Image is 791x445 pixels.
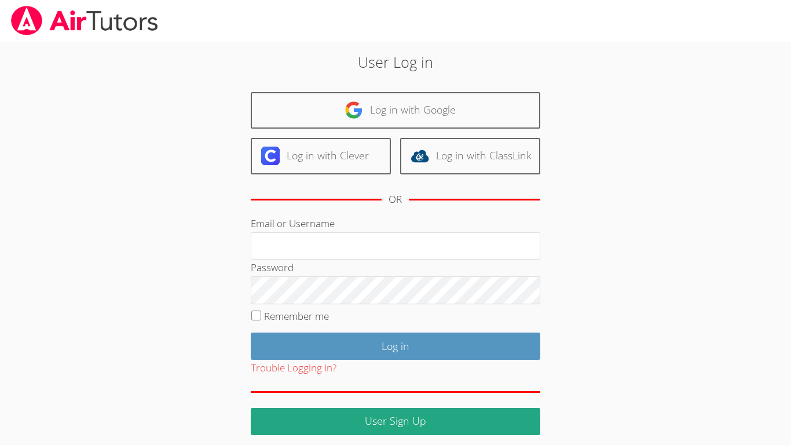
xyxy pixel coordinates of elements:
a: Log in with ClassLink [400,138,540,174]
a: User Sign Up [251,408,540,435]
img: airtutors_banner-c4298cdbf04f3fff15de1276eac7730deb9818008684d7c2e4769d2f7ddbe033.png [10,6,159,35]
img: google-logo-50288ca7cdecda66e5e0955fdab243c47b7ad437acaf1139b6f446037453330a.svg [345,101,363,119]
label: Email or Username [251,217,335,230]
a: Log in with Clever [251,138,391,174]
input: Log in [251,333,540,360]
div: OR [389,191,402,208]
img: classlink-logo-d6bb404cc1216ec64c9a2012d9dc4662098be43eaf13dc465df04b49fa7ab582.svg [411,147,429,165]
button: Trouble Logging In? [251,360,336,377]
img: clever-logo-6eab21bc6e7a338710f1a6ff85c0baf02591cd810cc4098c63d3a4b26e2feb20.svg [261,147,280,165]
label: Remember me [264,309,329,323]
h2: User Log in [182,51,609,73]
a: Log in with Google [251,92,540,129]
label: Password [251,261,294,274]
